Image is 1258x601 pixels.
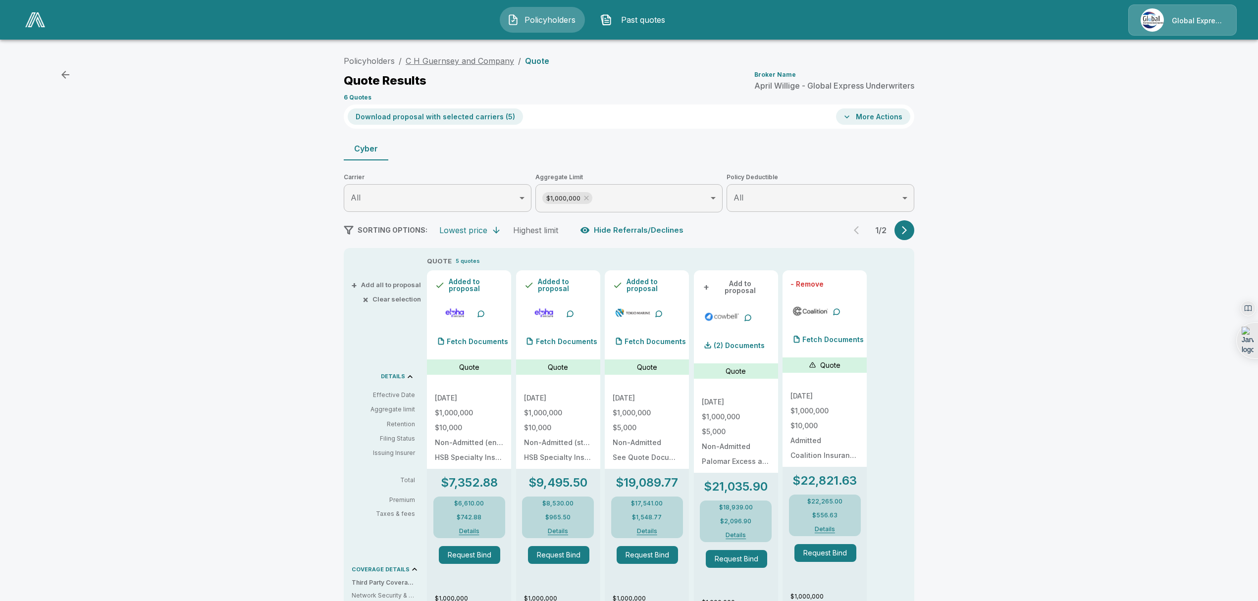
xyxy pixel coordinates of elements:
button: More Actions [836,108,910,125]
p: $1,000,000 [435,409,503,416]
p: $10,000 [435,424,503,431]
p: $6,610.00 [454,501,484,506]
img: Agency Icon [1141,8,1164,32]
span: Policy Deductible [727,172,914,182]
span: Request Bind [794,544,863,562]
p: 6 Quotes [344,95,371,100]
span: All [351,193,361,202]
p: [DATE] [790,393,859,400]
button: Policyholders IconPolicyholders [500,7,585,33]
p: COVERAGE DETAILS [352,567,410,572]
p: Palomar Excess and Surplus Insurance Company NAIC# 16754 (A.M. Best A (Excellent), X Rated) [702,458,770,465]
span: Request Bind [528,546,596,564]
img: cowbellp250 [704,309,740,324]
p: $5,000 [702,428,770,435]
p: Broker Name [754,72,796,78]
p: Non-Admitted [702,443,770,450]
p: Coalition Insurance Solutions [790,452,859,459]
p: Quote Results [344,75,426,87]
span: All [734,193,743,202]
span: × [363,296,368,302]
img: Past quotes Icon [600,14,612,26]
p: Effective Date [352,391,415,400]
button: +Add all to proposal [353,282,421,288]
button: Details [625,528,669,534]
button: Download proposal with selected carriers (5) [348,108,523,125]
p: Quote [548,362,568,372]
p: $17,541.00 [631,501,663,506]
p: HSB Specialty Insurance Company: rated "A++" by A.M. Best (20%), AXIS Surplus Insurance Company: ... [524,454,592,461]
p: Premium [352,497,423,503]
p: [DATE] [435,395,503,401]
img: elphacyberenhanced [437,305,473,320]
span: Request Bind [706,550,774,568]
button: Cyber [344,137,388,160]
button: Request Bind [706,550,767,568]
p: Third Party Coverage [352,578,423,587]
li: / [518,55,521,67]
p: Quote [459,362,479,372]
p: $10,000 [524,424,592,431]
button: Request Bind [528,546,589,564]
p: Issuing Insurer [352,449,415,457]
p: Quote [726,366,746,376]
p: Aggregate limit [352,405,415,414]
div: Highest limit [513,225,558,235]
button: Request Bind [794,544,856,562]
img: Policyholders Icon [507,14,519,26]
button: - Remove [790,281,824,288]
p: [DATE] [702,399,770,405]
p: Fetch Documents [802,336,864,343]
button: Request Bind [439,546,500,564]
p: $22,265.00 [807,499,842,504]
p: Non-Admitted [613,439,681,446]
p: $1,000,000 [613,409,681,416]
button: Details [536,528,580,534]
span: Carrier [344,172,531,182]
div: Lowest price [439,225,487,235]
p: $21,035.90 [704,481,768,493]
p: QUOTE [427,256,452,266]
p: $19,089.77 [616,477,678,489]
button: Request Bind [617,546,678,564]
p: $22,821.63 [792,475,857,487]
span: Request Bind [617,546,685,564]
p: [DATE] [524,395,592,401]
span: $1,000,000 [542,193,584,204]
span: Request Bind [439,546,507,564]
span: Policyholders [523,14,577,26]
p: Global Express Underwriters [1172,16,1224,26]
p: [DATE] [613,395,681,401]
p: Fetch Documents [447,338,508,345]
img: tmhcccyber [615,305,651,320]
a: Agency IconGlobal Express Underwriters [1128,4,1237,36]
p: Quote [637,362,657,372]
p: $18,939.00 [719,504,753,510]
p: Retention [352,420,415,429]
p: (2) Documents [714,342,765,349]
p: Network Security & Privacy Liability: Third party liability costs [352,591,415,600]
p: Quote [820,360,840,370]
span: Aggregate Limit [535,172,723,182]
p: $2,096.90 [720,518,751,524]
button: Details [714,532,758,538]
p: $1,000,000 [790,407,859,414]
p: Added to proposal [538,278,592,292]
p: Non-Admitted (enhanced) [435,439,503,446]
img: elphacyberstandard [526,305,562,320]
span: + [703,284,709,291]
button: Past quotes IconPast quotes [593,7,678,33]
a: C H Guernsey and Company [406,56,514,66]
p: Fetch Documents [625,338,686,345]
button: ×Clear selection [365,296,421,302]
img: AA Logo [25,12,45,27]
button: Details [803,526,847,532]
p: Taxes & fees [352,511,423,517]
p: Fetch Documents [536,338,597,345]
p: April Willige - Global Express Underwriters [754,82,914,90]
button: Details [447,528,491,534]
p: $1,000,000 [702,413,770,420]
p: $10,000 [790,422,859,429]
